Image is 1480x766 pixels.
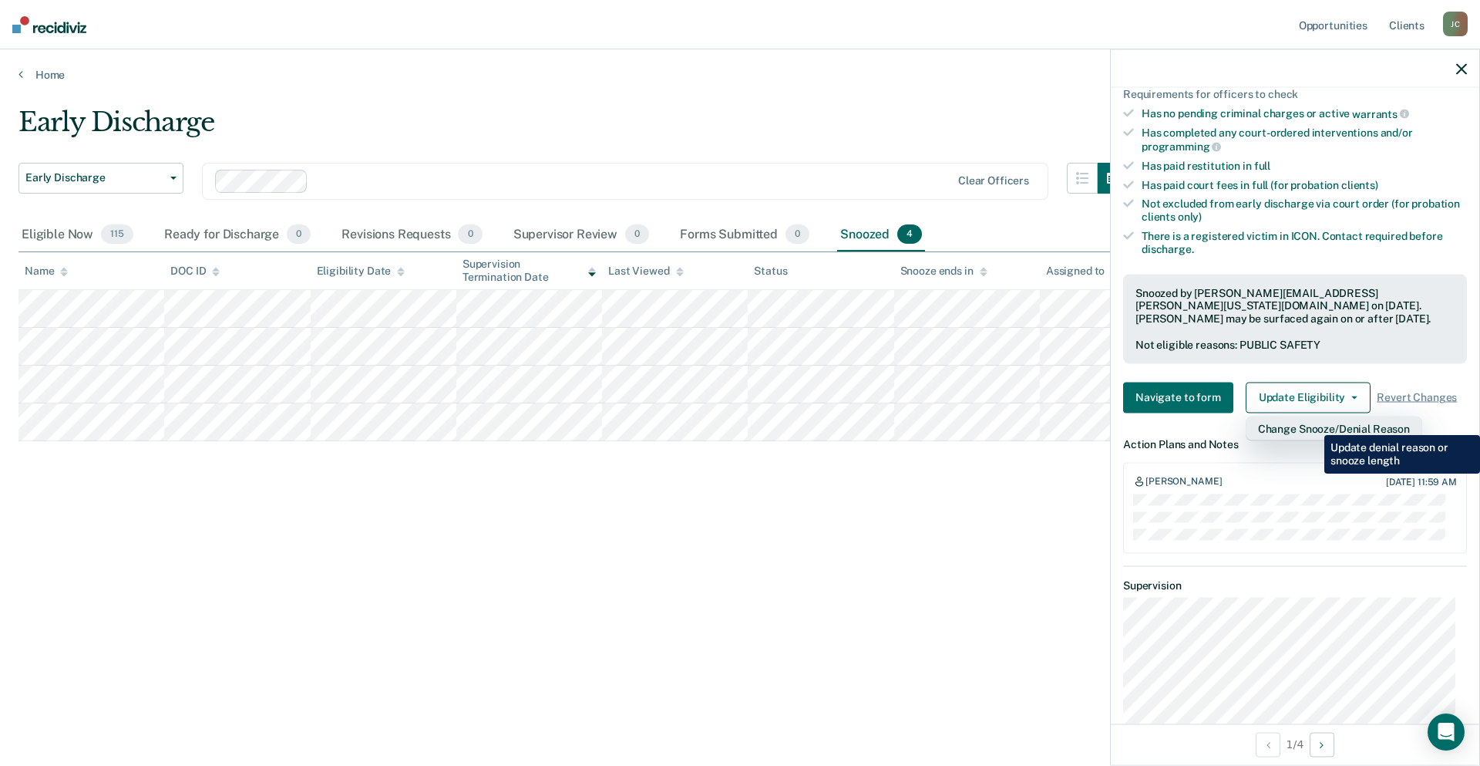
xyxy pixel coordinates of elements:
[1123,579,1467,592] dt: Supervision
[1046,265,1118,278] div: Assigned to
[1377,391,1457,404] span: Revert Changes
[1123,88,1467,101] div: Requirements for officers to check
[785,224,809,245] span: 0
[101,224,133,245] span: 115
[608,265,683,278] div: Last Viewed
[625,224,649,245] span: 0
[1123,437,1467,450] dt: Action Plans and Notes
[18,68,1461,82] a: Home
[1142,106,1467,120] div: Has no pending criminal charges or active
[1135,338,1455,351] div: Not eligible reasons: PUBLIC SAFETY
[1428,714,1465,751] div: Open Intercom Messenger
[1246,416,1422,440] button: Change Snooze/Denial Reason
[1352,107,1409,120] span: warrants
[837,218,925,252] div: Snoozed
[1145,476,1222,488] div: [PERSON_NAME]
[510,218,653,252] div: Supervisor Review
[161,218,314,252] div: Ready for Discharge
[897,224,922,245] span: 4
[1443,12,1468,36] div: J C
[1310,732,1334,757] button: Next Opportunity
[1254,159,1270,171] span: full
[900,265,987,278] div: Snooze ends in
[1142,159,1467,172] div: Has paid restitution in
[1111,724,1479,764] div: 1 / 4
[338,218,485,252] div: Revisions Requests
[18,106,1128,150] div: Early Discharge
[1142,127,1467,153] div: Has completed any court-ordered interventions and/or
[1142,178,1467,191] div: Has paid court fees in full (for probation
[317,265,405,278] div: Eligibility Date
[1246,382,1371,413] button: Update Eligibility
[1142,140,1221,153] span: programming
[170,265,220,278] div: DOC ID
[1123,382,1233,413] button: Navigate to form
[458,224,482,245] span: 0
[1123,382,1239,413] a: Navigate to form link
[462,258,596,284] div: Supervision Termination Date
[18,218,136,252] div: Eligible Now
[1341,178,1378,191] span: clients)
[1178,211,1202,223] span: only)
[958,174,1029,187] div: Clear officers
[677,218,812,252] div: Forms Submitted
[25,265,68,278] div: Name
[25,171,164,184] span: Early Discharge
[1135,286,1455,325] div: Snoozed by [PERSON_NAME][EMAIL_ADDRESS][PERSON_NAME][US_STATE][DOMAIN_NAME] on [DATE]. [PERSON_NA...
[12,16,86,33] img: Recidiviz
[1142,230,1467,256] div: There is a registered victim in ICON. Contact required before
[1256,732,1280,757] button: Previous Opportunity
[754,265,787,278] div: Status
[1142,242,1194,255] span: discharge.
[1386,477,1457,488] div: [DATE] 11:59 AM
[287,224,311,245] span: 0
[1142,197,1467,224] div: Not excluded from early discharge via court order (for probation clients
